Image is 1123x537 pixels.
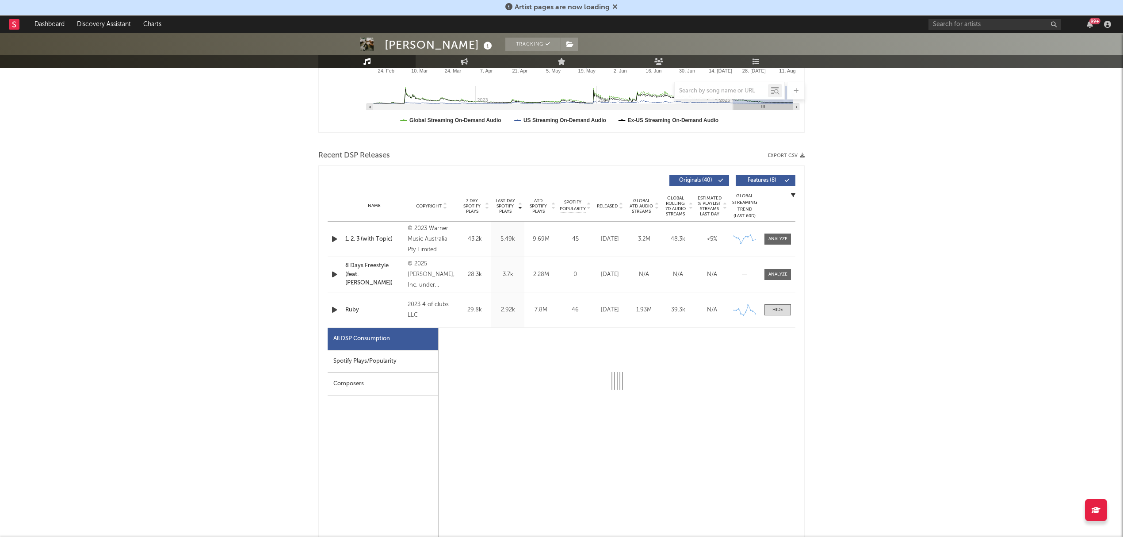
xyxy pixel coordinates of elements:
[328,373,438,395] div: Composers
[523,117,606,123] text: US Streaming On-Demand Audio
[460,270,489,279] div: 28.3k
[527,198,550,214] span: ATD Spotify Plays
[527,235,555,244] div: 9.69M
[741,178,782,183] span: Features ( 8 )
[629,306,659,315] div: 1.93M
[663,235,693,244] div: 48.3k
[928,19,1061,30] input: Search for artists
[328,350,438,373] div: Spotify Plays/Popularity
[742,68,766,73] text: 28. [DATE]
[493,270,522,279] div: 3.7k
[595,235,625,244] div: [DATE]
[663,270,693,279] div: N/A
[697,306,727,315] div: N/A
[546,68,561,73] text: 5. May
[345,203,403,209] div: Name
[460,198,484,214] span: 7 Day Spotify Plays
[318,150,390,161] span: Recent DSP Releases
[709,68,732,73] text: 14. [DATE]
[629,198,653,214] span: Global ATD Audio Streams
[779,68,795,73] text: 11. Aug
[416,203,442,209] span: Copyright
[493,306,522,315] div: 2.92k
[663,306,693,315] div: 39.3k
[560,235,591,244] div: 45
[345,261,403,288] a: 8 Days Freestyle (feat. [PERSON_NAME])
[460,235,489,244] div: 43.2k
[493,198,517,214] span: Last Day Spotify Plays
[669,175,729,186] button: Originals(40)
[409,117,501,123] text: Global Streaming On-Demand Audio
[512,68,527,73] text: 21. Apr
[480,68,493,73] text: 7. Apr
[408,223,456,255] div: © 2023 Warner Music Australia Pty Limited
[1089,18,1100,24] div: 99 +
[679,68,695,73] text: 30. Jun
[629,270,659,279] div: N/A
[408,299,456,321] div: 2023 4 of clubs LLC
[628,117,719,123] text: Ex-US Streaming On-Demand Audio
[411,68,428,73] text: 10. Mar
[445,68,462,73] text: 24. Mar
[408,259,456,291] div: © 2025 [PERSON_NAME], Inc. under exclusive license to Warner Music Canada Co./Warner Records Inc.
[345,306,403,315] a: Ruby
[646,68,661,73] text: 16. Jun
[28,15,71,33] a: Dashboard
[493,235,522,244] div: 5.49k
[663,196,688,217] span: Global Rolling 7D Audio Streams
[768,153,805,158] button: Export CSV
[378,68,394,73] text: 24. Feb
[578,68,596,73] text: 19. May
[697,196,722,217] span: Estimated % Playlist Streams Last Day
[71,15,137,33] a: Discovery Assistant
[333,334,390,344] div: All DSP Consumption
[595,270,625,279] div: [DATE]
[345,235,403,244] a: 1, 2, 3 (with Topic)
[328,328,438,350] div: All DSP Consumption
[505,38,561,51] button: Tracking
[697,235,727,244] div: <5%
[675,88,768,95] input: Search by song name or URL
[560,306,591,315] div: 46
[527,270,555,279] div: 2.28M
[385,38,494,52] div: [PERSON_NAME]
[560,199,586,212] span: Spotify Popularity
[629,235,659,244] div: 3.2M
[597,203,618,209] span: Released
[1087,21,1093,28] button: 99+
[614,68,627,73] text: 2. Jun
[675,178,716,183] span: Originals ( 40 )
[697,270,727,279] div: N/A
[731,193,758,219] div: Global Streaming Trend (Last 60D)
[515,4,610,11] span: Artist pages are now loading
[595,306,625,315] div: [DATE]
[560,270,591,279] div: 0
[137,15,168,33] a: Charts
[527,306,555,315] div: 7.8M
[736,175,795,186] button: Features(8)
[612,4,618,11] span: Dismiss
[460,306,489,315] div: 29.8k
